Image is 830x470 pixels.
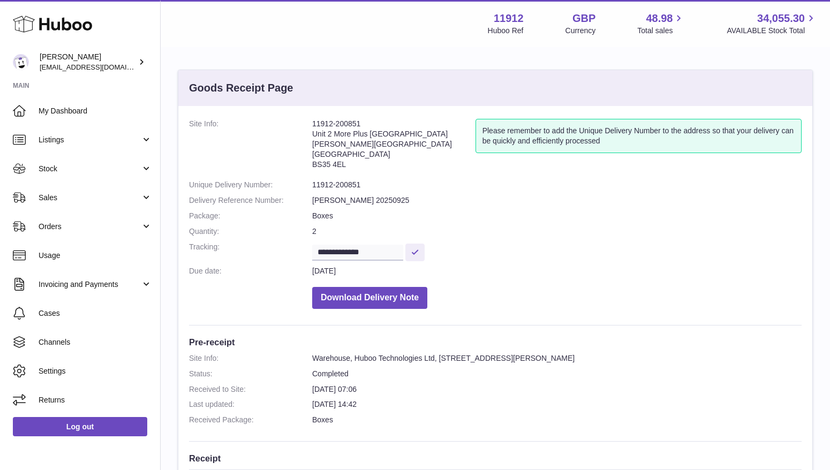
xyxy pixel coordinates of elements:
span: AVAILABLE Stock Total [727,26,817,36]
dt: Delivery Reference Number: [189,195,312,206]
dt: Received to Site: [189,384,312,395]
div: Currency [565,26,596,36]
dd: [DATE] [312,266,802,276]
dt: Tracking: [189,242,312,261]
dd: [PERSON_NAME] 20250925 [312,195,802,206]
span: Sales [39,193,141,203]
dt: Site Info: [189,353,312,363]
address: 11912-200851 Unit 2 More Plus [GEOGRAPHIC_DATA] [PERSON_NAME][GEOGRAPHIC_DATA] [GEOGRAPHIC_DATA] ... [312,119,476,175]
span: Orders [39,222,141,232]
dt: Status: [189,369,312,379]
div: Huboo Ref [488,26,524,36]
dd: Warehouse, Huboo Technologies Ltd, [STREET_ADDRESS][PERSON_NAME] [312,353,802,363]
span: Usage [39,251,152,261]
div: Please remember to add the Unique Delivery Number to the address so that your delivery can be qui... [476,119,802,153]
a: 34,055.30 AVAILABLE Stock Total [727,11,817,36]
span: Listings [39,135,141,145]
span: Total sales [637,26,685,36]
dt: Last updated: [189,399,312,410]
dt: Package: [189,211,312,221]
span: Invoicing and Payments [39,279,141,290]
dd: [DATE] 07:06 [312,384,802,395]
strong: GBP [572,11,595,26]
dd: Boxes [312,415,802,425]
dd: 11912-200851 [312,180,802,190]
span: 48.98 [646,11,673,26]
dd: [DATE] 14:42 [312,399,802,410]
dt: Due date: [189,266,312,276]
span: Channels [39,337,152,347]
dt: Site Info: [189,119,312,175]
h3: Receipt [189,452,802,464]
strong: 11912 [494,11,524,26]
dt: Quantity: [189,226,312,237]
span: My Dashboard [39,106,152,116]
span: Settings [39,366,152,376]
span: 34,055.30 [757,11,805,26]
div: [PERSON_NAME] [40,52,136,72]
img: info@carbonmyride.com [13,54,29,70]
a: 48.98 Total sales [637,11,685,36]
h3: Pre-receipt [189,336,802,348]
span: [EMAIL_ADDRESS][DOMAIN_NAME] [40,63,157,71]
a: Log out [13,417,147,436]
h3: Goods Receipt Page [189,81,293,95]
button: Download Delivery Note [312,287,427,309]
dd: Boxes [312,211,802,221]
span: Stock [39,164,141,174]
dt: Received Package: [189,415,312,425]
span: Cases [39,308,152,319]
span: Returns [39,395,152,405]
dd: Completed [312,369,802,379]
dt: Unique Delivery Number: [189,180,312,190]
dd: 2 [312,226,802,237]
